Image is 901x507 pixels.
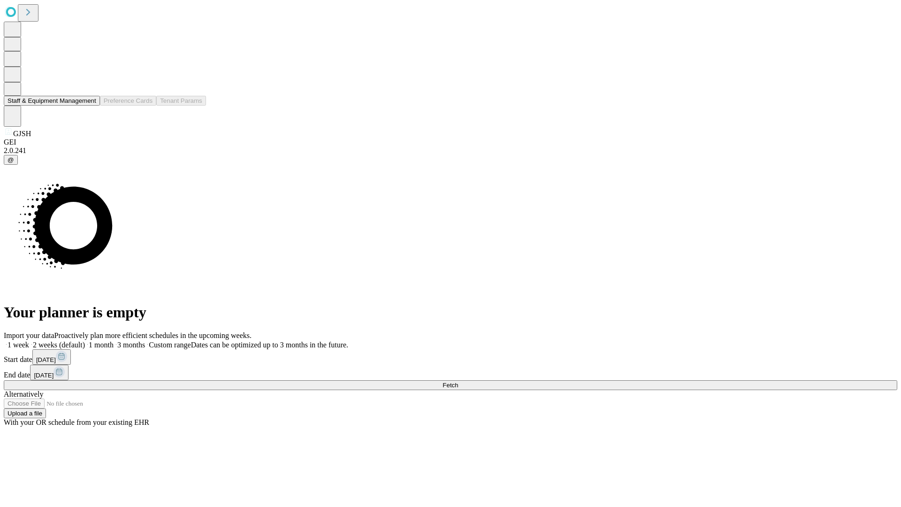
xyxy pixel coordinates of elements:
span: [DATE] [34,372,53,379]
button: Preference Cards [100,96,156,106]
button: [DATE] [30,365,69,380]
div: GEI [4,138,897,146]
span: With your OR schedule from your existing EHR [4,418,149,426]
button: Fetch [4,380,897,390]
span: 3 months [117,341,145,349]
div: 2.0.241 [4,146,897,155]
span: [DATE] [36,356,56,363]
button: Upload a file [4,408,46,418]
span: GJSH [13,130,31,138]
div: End date [4,365,897,380]
span: @ [8,156,14,163]
span: Custom range [149,341,191,349]
button: @ [4,155,18,165]
span: 1 month [89,341,114,349]
button: [DATE] [32,349,71,365]
span: 1 week [8,341,29,349]
span: Proactively plan more efficient schedules in the upcoming weeks. [54,331,252,339]
span: Import your data [4,331,54,339]
button: Staff & Equipment Management [4,96,100,106]
span: 2 weeks (default) [33,341,85,349]
button: Tenant Params [156,96,206,106]
div: Start date [4,349,897,365]
span: Fetch [443,382,458,389]
span: Dates can be optimized up to 3 months in the future. [191,341,348,349]
span: Alternatively [4,390,43,398]
h1: Your planner is empty [4,304,897,321]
